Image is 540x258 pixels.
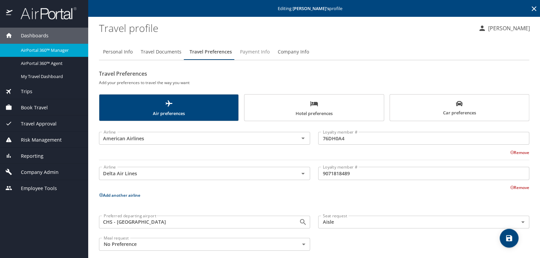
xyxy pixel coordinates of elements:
span: Company Admin [12,169,59,176]
span: Risk Management [12,136,62,144]
h2: Travel Preferences [99,68,529,79]
p: Editing profile [90,6,538,11]
span: Air preferences [103,100,234,117]
h6: Add your preferences to travel the way you want [99,79,529,86]
div: Profile [99,44,529,60]
input: Select an Airline [101,169,288,178]
button: Open [298,217,308,227]
span: Car preferences [394,100,525,117]
span: Travel Approval [12,120,57,127]
strong: [PERSON_NAME] 's [293,5,329,11]
span: Reporting [12,152,43,160]
div: No Preference [99,238,310,251]
span: Employee Tools [12,185,57,192]
div: scrollable force tabs example [99,94,529,121]
input: Select an Airline [101,134,288,143]
button: Open [298,134,308,143]
span: Trips [12,88,32,95]
h1: Travel profile [99,17,473,38]
button: [PERSON_NAME] [475,22,533,34]
span: Dashboards [12,32,48,39]
img: icon-airportal.png [6,7,13,20]
button: Remove [510,150,529,155]
span: AirPortal 360™ Manager [21,47,80,53]
span: Payment Info [240,48,270,56]
span: My Travel Dashboard [21,73,80,80]
span: AirPortal 360™ Agent [21,60,80,67]
img: airportal-logo.png [13,7,76,20]
span: Travel Preferences [190,48,232,56]
span: Book Travel [12,104,48,111]
button: save [500,229,518,248]
span: Personal Info [103,48,133,56]
span: Travel Documents [141,48,181,56]
button: Remove [510,185,529,190]
button: Open [298,169,308,178]
p: [PERSON_NAME] [486,24,530,32]
span: Hotel preferences [248,100,379,117]
div: Aisle [318,216,529,228]
button: Add another airline [99,192,140,198]
input: Search for and select an airport [101,218,288,226]
span: Company Info [278,48,309,56]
